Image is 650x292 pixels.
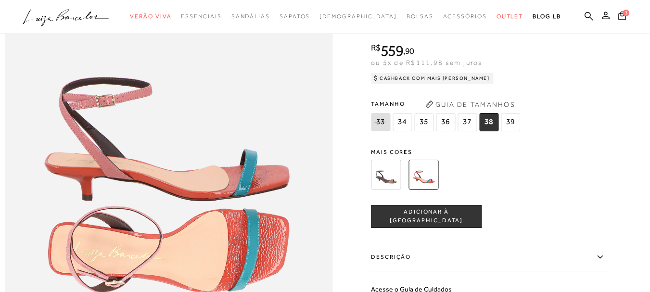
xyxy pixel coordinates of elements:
span: 559 [381,42,403,59]
span: ou 5x de R$111,98 sem juros [371,59,482,66]
button: Guia de Tamanhos [422,97,518,112]
span: [DEMOGRAPHIC_DATA] [319,13,397,20]
img: SANDÁLIA COM SALTO FINO BAIXO EM VERNIZ VERDE TOMILHO COM TIRAS COLORIDAS [371,160,401,190]
a: categoryNavScreenReaderText [280,8,310,25]
button: ADICIONAR À [GEOGRAPHIC_DATA] [371,205,482,228]
div: Cashback com Mais [PERSON_NAME] [371,73,494,84]
img: SANDÁLIA COM SALTO FINO BAIXO EM VERNIZ VERMELHO CAIENA COM TIRAS COLORIDAS [408,160,438,190]
span: ADICIONAR À [GEOGRAPHIC_DATA] [371,208,481,225]
a: noSubCategoriesText [319,8,397,25]
a: categoryNavScreenReaderText [443,8,487,25]
a: categoryNavScreenReaderText [231,8,270,25]
span: 33 [371,113,390,131]
span: 37 [458,113,477,131]
a: categoryNavScreenReaderText [181,8,221,25]
span: Acessórios [443,13,487,20]
span: 38 [479,113,498,131]
span: Outlet [497,13,523,20]
i: , [403,47,414,55]
a: categoryNavScreenReaderText [407,8,433,25]
a: BLOG LB [533,8,561,25]
span: 3 [623,10,629,16]
span: Tamanho [371,97,523,111]
span: 39 [501,113,520,131]
span: 34 [393,113,412,131]
span: 90 [405,46,414,56]
span: Verão Viva [130,13,171,20]
label: Descrição [371,243,612,271]
a: categoryNavScreenReaderText [497,8,523,25]
a: categoryNavScreenReaderText [130,8,171,25]
span: Essenciais [181,13,221,20]
span: 36 [436,113,455,131]
span: Sapatos [280,13,310,20]
span: BLOG LB [533,13,561,20]
i: R$ [371,43,381,52]
span: Bolsas [407,13,433,20]
span: Sandálias [231,13,270,20]
button: 3 [615,11,629,24]
span: 35 [414,113,433,131]
span: Mais cores [371,149,612,155]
